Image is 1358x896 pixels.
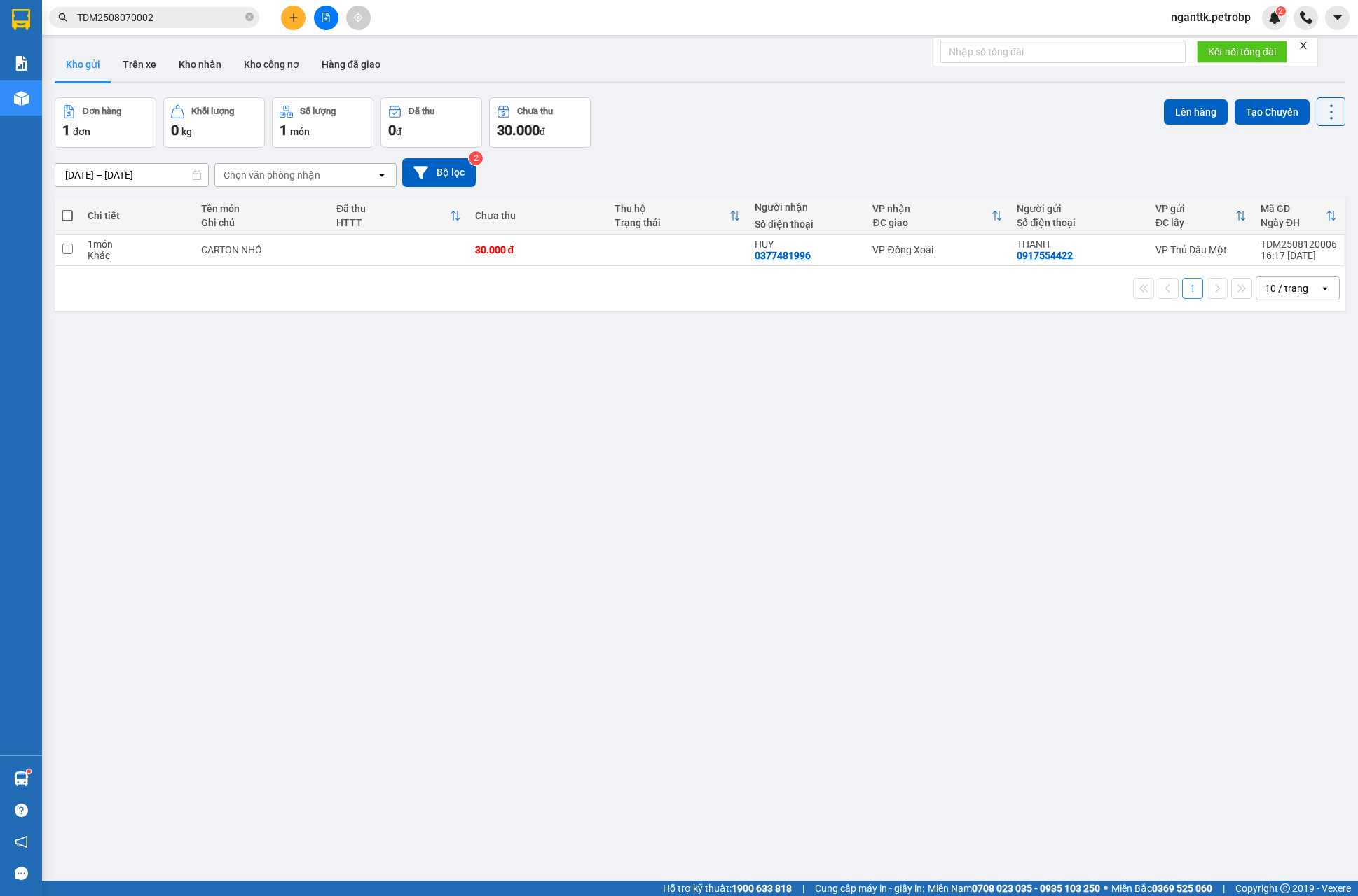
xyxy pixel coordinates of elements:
div: THANH [1017,239,1141,250]
span: kg [181,126,192,137]
button: Kết nối tổng đài [1197,41,1287,63]
div: Ngày ĐH [1261,217,1326,228]
img: warehouse-icon [14,91,29,106]
div: Người nhận [755,202,858,213]
div: Số điện thoại [1017,217,1141,228]
sup: 2 [1276,6,1286,16]
div: 0917554422 [1017,250,1073,261]
button: Khối lượng0kg [163,97,265,148]
strong: 0369 525 060 [1152,883,1212,894]
button: Chưa thu30.000đ [489,97,591,148]
div: Chi tiết [88,210,187,221]
div: HTTT [336,217,450,228]
div: Chọn văn phòng nhận [224,168,320,182]
th: Toggle SortBy [329,197,468,234]
th: Toggle SortBy [1148,197,1254,234]
th: Toggle SortBy [1254,197,1344,234]
img: icon-new-feature [1268,11,1281,24]
svg: open [1319,283,1331,294]
input: Select a date range. [55,164,208,186]
span: đ [540,126,545,137]
span: đơn [73,126,90,137]
span: close-circle [245,11,254,24]
div: VP nhận [872,203,992,214]
span: caret-down [1331,11,1344,24]
th: Toggle SortBy [865,197,1010,234]
span: close-circle [245,13,254,21]
div: Chưa thu [475,210,601,221]
div: VP gửi [1155,203,1235,214]
span: Miền Bắc [1111,881,1212,896]
div: Thu hộ [615,203,729,214]
div: 16:17 [DATE] [1261,250,1337,261]
div: VP Đồng Xoài [872,244,1003,255]
div: Người gửi [1017,203,1141,214]
button: Bộ lọc [402,158,476,187]
div: Trạng thái [615,217,729,228]
span: message [15,867,28,880]
div: ĐC lấy [1155,217,1235,228]
button: Số lượng1món [272,97,373,148]
span: close [1298,41,1308,50]
span: | [1223,881,1225,896]
button: Kho nhận [167,48,233,81]
span: nganttk.petrobp [1160,8,1262,26]
button: Lên hàng [1164,99,1228,125]
span: plus [289,13,299,22]
div: 10 / trang [1265,281,1308,295]
button: 1 [1182,278,1203,299]
span: | [802,881,804,896]
div: Tên món [201,203,322,214]
button: Kho công nợ [233,48,310,81]
span: món [290,126,310,137]
div: CARTON NHỎ [201,244,322,255]
img: phone-icon [1300,11,1312,24]
button: Kho gửi [55,48,111,81]
div: VP Thủ Dầu Một [1155,244,1247,255]
img: warehouse-icon [14,771,29,786]
span: copyright [1280,883,1290,893]
th: Toggle SortBy [608,197,748,234]
span: 30.000 [497,122,540,139]
span: aim [353,13,363,22]
button: file-add [314,6,338,30]
button: Đã thu0đ [380,97,482,148]
div: ĐC giao [872,217,992,228]
span: question-circle [15,804,28,817]
span: Kết nối tổng đài [1208,44,1276,59]
span: 1 [280,122,287,139]
div: 30.000 đ [475,244,601,255]
div: Đơn hàng [83,106,121,116]
div: Chưa thu [517,106,553,116]
div: Ghi chú [201,217,322,228]
div: TDM2508120006 [1261,239,1337,250]
span: 2 [1278,6,1283,16]
img: solution-icon [14,56,29,71]
button: plus [281,6,306,30]
span: 0 [171,122,179,139]
span: notification [15,835,28,848]
button: aim [346,6,371,30]
button: Đơn hàng1đơn [55,97,156,148]
span: Miền Nam [928,881,1100,896]
span: Hỗ trợ kỹ thuật: [663,881,792,896]
button: caret-down [1325,6,1350,30]
button: Trên xe [111,48,167,81]
svg: open [376,169,387,181]
sup: 1 [27,769,31,773]
strong: 0708 023 035 - 0935 103 250 [972,883,1100,894]
img: logo-vxr [12,9,30,30]
div: Mã GD [1261,203,1326,214]
span: đ [396,126,402,137]
span: ⚪️ [1104,885,1108,891]
div: Khác [88,250,187,261]
strong: 1900 633 818 [732,883,792,894]
sup: 2 [469,151,483,165]
span: 0 [388,122,396,139]
button: Tạo Chuyến [1235,99,1310,125]
span: search [58,13,68,22]
span: Cung cấp máy in - giấy in: [815,881,924,896]
div: HUY [755,239,858,250]
div: Khối lượng [191,106,234,116]
span: 1 [62,122,70,139]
